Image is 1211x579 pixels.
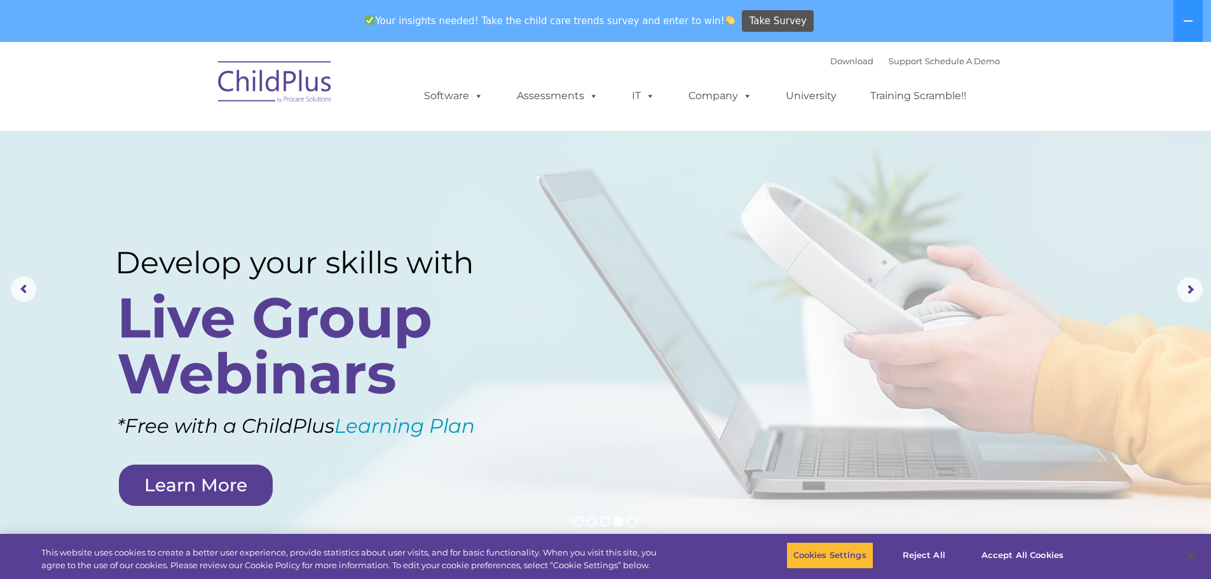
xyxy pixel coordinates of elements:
[1177,542,1205,569] button: Close
[858,83,979,109] a: Training Scramble!!
[773,83,849,109] a: University
[41,547,666,571] div: This website uses cookies to create a better user experience, provide statistics about user visit...
[360,8,741,33] span: Your insights needed! Take the child care trends survey and enter to win!
[411,83,496,109] a: Software
[676,83,765,109] a: Company
[975,542,1071,569] button: Accept All Cookies
[504,83,611,109] a: Assessments
[115,245,516,281] rs-layer: Develop your skills with
[619,83,667,109] a: IT
[119,465,273,506] a: Learn More
[889,56,922,66] a: Support
[749,10,807,32] span: Take Survey
[177,84,216,93] span: Last name
[830,56,873,66] a: Download
[212,52,339,116] img: ChildPlus by Procare Solutions
[884,542,964,569] button: Reject All
[117,290,510,402] rs-layer: Live Group Webinars
[786,542,873,569] button: Cookies Settings
[925,56,1000,66] a: Schedule A Demo
[365,15,374,25] img: ✅
[742,10,814,32] a: Take Survey
[725,15,735,25] img: 👏
[830,56,1000,66] font: |
[334,414,475,438] a: Learning Plan
[177,136,231,146] span: Phone number
[117,408,545,444] rs-layer: *Free with a ChildPlus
